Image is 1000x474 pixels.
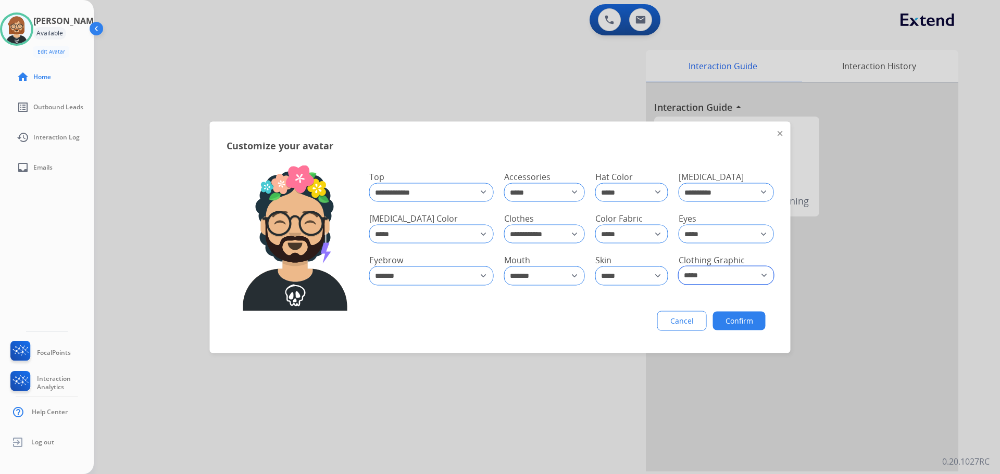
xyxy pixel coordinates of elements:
span: Top [369,171,384,182]
div: Available [33,27,66,40]
mat-icon: list_alt [17,101,29,113]
img: close-button [778,131,783,136]
span: [MEDICAL_DATA] Color [369,212,458,224]
span: FocalPoints [37,349,71,357]
span: Customize your avatar [227,138,333,152]
img: avatar [2,15,31,44]
button: Edit Avatar [33,46,69,58]
a: FocalPoints [8,341,71,365]
span: Eyes [679,212,696,224]
mat-icon: home [17,71,29,83]
span: [MEDICAL_DATA] [679,171,744,182]
h3: [PERSON_NAME] [33,15,101,27]
span: Hat Color [595,171,633,182]
span: Clothing Graphic [679,254,745,266]
a: Interaction Analytics [8,371,94,395]
span: Accessories [504,171,551,182]
span: Emails [33,163,53,172]
span: Mouth [504,254,530,266]
button: Cancel [657,311,707,330]
span: Interaction Analytics [37,375,94,391]
span: Interaction Log [33,133,80,142]
span: Color Fabric [595,212,643,224]
span: Eyebrow [369,254,403,266]
span: Clothes [504,212,534,224]
mat-icon: history [17,131,29,144]
span: Home [33,73,51,81]
p: 0.20.1027RC [942,455,990,468]
button: Confirm [713,311,766,330]
span: Skin [595,254,611,266]
span: Log out [31,438,54,446]
span: Help Center [32,408,68,416]
mat-icon: inbox [17,161,29,174]
span: Outbound Leads [33,103,83,111]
